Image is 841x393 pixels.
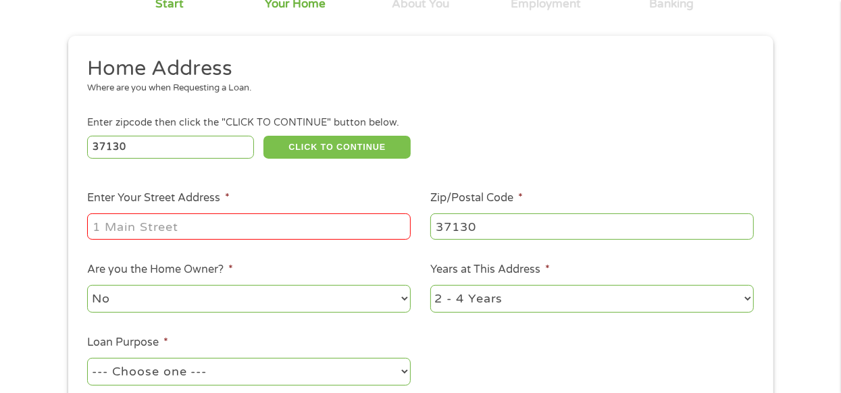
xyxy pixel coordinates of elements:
label: Loan Purpose [87,336,168,350]
input: 1 Main Street [87,213,411,239]
input: Enter Zipcode (e.g 01510) [87,136,254,159]
button: CLICK TO CONTINUE [263,136,411,159]
div: Where are you when Requesting a Loan. [87,82,744,95]
label: Zip/Postal Code [430,191,523,205]
label: Enter Your Street Address [87,191,230,205]
div: Enter zipcode then click the "CLICK TO CONTINUE" button below. [87,115,753,130]
h2: Home Address [87,55,744,82]
label: Are you the Home Owner? [87,263,233,277]
label: Years at This Address [430,263,550,277]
